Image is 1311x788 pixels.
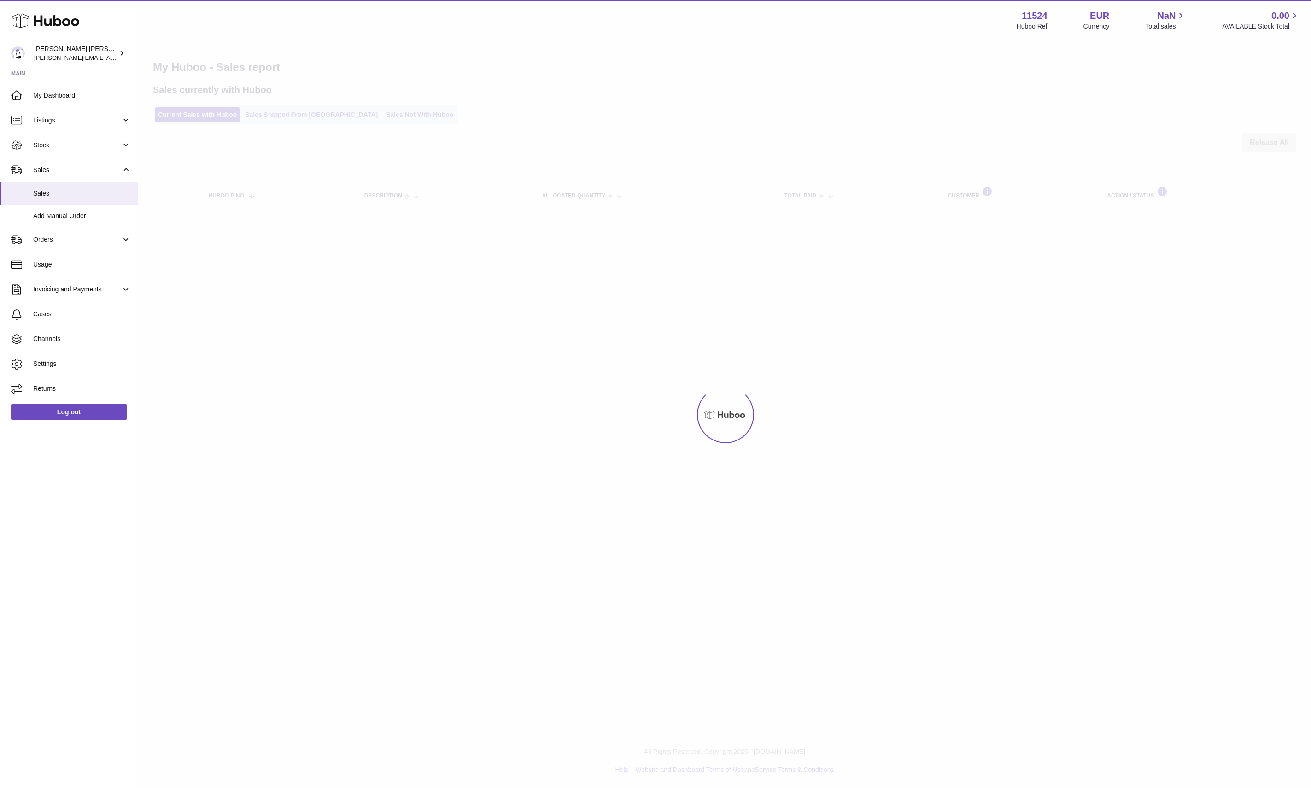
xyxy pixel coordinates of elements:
[33,310,131,319] span: Cases
[34,45,117,62] div: [PERSON_NAME] [PERSON_NAME]
[33,235,121,244] span: Orders
[33,141,121,150] span: Stock
[1157,10,1176,22] span: NaN
[33,359,131,368] span: Settings
[11,46,25,60] img: marie@teitv.com
[33,384,131,393] span: Returns
[33,189,131,198] span: Sales
[1271,10,1289,22] span: 0.00
[1090,10,1109,22] strong: EUR
[33,91,131,100] span: My Dashboard
[33,285,121,294] span: Invoicing and Payments
[11,404,127,420] a: Log out
[1222,22,1300,31] span: AVAILABLE Stock Total
[33,260,131,269] span: Usage
[1222,10,1300,31] a: 0.00 AVAILABLE Stock Total
[1145,10,1186,31] a: NaN Total sales
[33,335,131,343] span: Channels
[33,166,121,174] span: Sales
[1083,22,1110,31] div: Currency
[33,212,131,220] span: Add Manual Order
[1145,22,1186,31] span: Total sales
[1017,22,1048,31] div: Huboo Ref
[34,54,185,61] span: [PERSON_NAME][EMAIL_ADDRESS][DOMAIN_NAME]
[1022,10,1048,22] strong: 11524
[33,116,121,125] span: Listings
